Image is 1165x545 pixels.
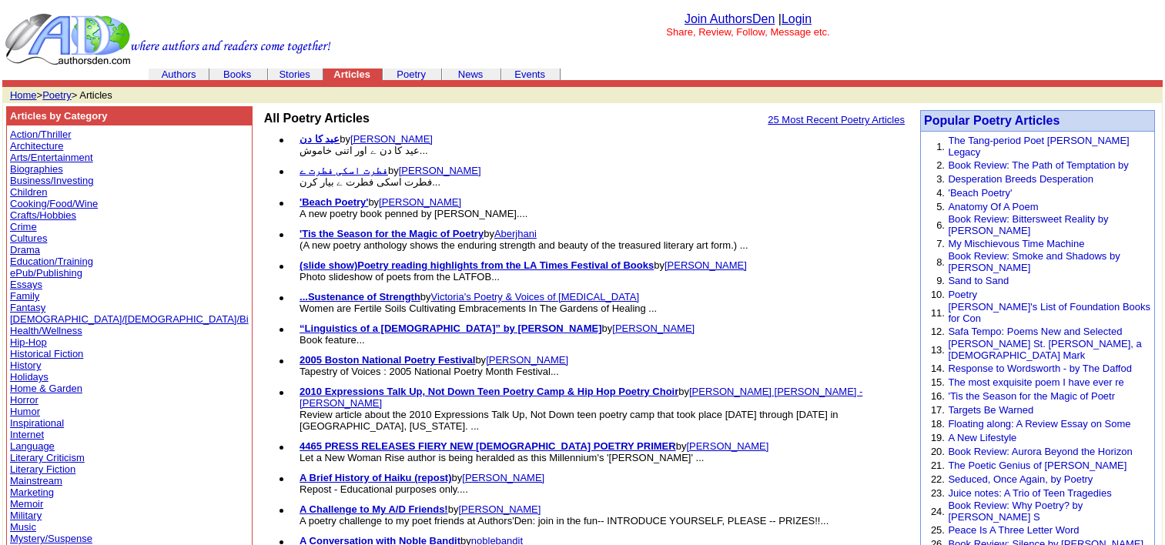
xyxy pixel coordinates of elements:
img: shim.gif [300,156,303,160]
a: Language [10,440,55,452]
font: 4. [936,187,945,199]
a: Drama [10,244,40,256]
img: cleardot.gif [382,74,383,75]
a: [DEMOGRAPHIC_DATA]/[DEMOGRAPHIC_DATA]/Bi [10,313,249,325]
a: Response to Wordsworth - by The Daffod [948,363,1131,374]
font: 13. [931,344,945,356]
a: Popular Poetry Articles [924,114,1060,127]
img: cleardot.gif [560,74,561,75]
a: Mystery/Suspense [10,533,92,544]
a: A New Lifestyle [948,432,1016,443]
a: Children [10,186,47,198]
font: 9. [936,275,945,286]
img: shim.gif [300,346,303,349]
font: by Book feature... [300,323,695,352]
a: Authors [162,69,196,80]
font: 21. [931,460,945,471]
font: 10. [931,289,945,300]
font: Share, Review, Follow, Message etc. [666,26,829,38]
img: shim.gif [300,495,303,499]
a: Hip-Hop [10,336,47,348]
a: 2010 Expressions Talk Up, Not Down Teen Poetry Camp & Hip Hop Poetry Choir [300,386,678,397]
font: 18. [931,418,945,430]
font: by فطرت اسکی فطرت ے بیار کرن... [300,165,481,194]
a: [PERSON_NAME] [350,133,433,145]
font: 7. [936,238,945,249]
img: shim.gif [300,188,303,192]
font: by A poetry challenge to my poet friends at Authors'Den: join in the fun-- INTRODUCE YOURSELF, PL... [300,503,829,533]
font: 25. [931,524,945,536]
font: 1. [936,141,945,152]
a: Poetry [948,289,977,300]
a: Poetry [42,89,72,101]
font: 14. [931,363,945,374]
a: Crime [10,221,37,232]
a: Book Review: Bittersweet Reality by [PERSON_NAME] [948,213,1108,236]
a: 4465 PRESS RELEASES FIERY NEW [DEMOGRAPHIC_DATA] POETRY PRIMER [300,440,676,452]
img: shim.gif [300,377,303,381]
img: shim.gif [300,314,303,318]
a: Book Review: Smoke and Shadows by [PERSON_NAME] [948,250,1120,273]
font: 19. [931,432,945,443]
font: 24. [931,506,945,517]
font: 5. [936,201,945,212]
a: Fantasy [10,302,45,313]
a: Safa Tempo: Poems New and Selected [948,326,1122,337]
a: Books [223,69,251,80]
font: 8. [936,256,945,268]
img: cleardot.gif [1160,82,1161,85]
a: Marketing [10,486,54,498]
a: Internet [10,429,44,440]
font: by Review article about the 2010 Expressions Talk Up, Not Down teen poetry camp that took place [... [300,386,862,438]
font: by Repost - Educational purposes only.... [300,472,544,501]
a: Join AuthorsDen [685,12,775,25]
a: Horror [10,394,38,406]
a: Juice notes: A Trio of Teen Tragedies [948,487,1111,499]
font: > > Articles [10,89,112,101]
a: Peace Is A Three Letter Word [948,524,1079,536]
img: shim.gif [300,527,303,530]
a: Literary Criticism [10,452,85,463]
a: Health/Wellness [10,325,82,336]
a: فطرت اسکی فطرت ے [300,165,388,176]
a: Sand to Sand [948,275,1009,286]
font: 15. [931,376,945,388]
img: shim.gif [300,251,303,255]
font: 16. [931,390,945,402]
img: cleardot.gif [149,74,150,75]
b: Articles [333,69,370,80]
a: Login [782,12,812,25]
a: [PERSON_NAME] [665,259,747,271]
a: [PERSON_NAME] St. [PERSON_NAME], a [DEMOGRAPHIC_DATA] Mark [948,338,1141,361]
font: 17. [931,404,945,416]
a: Essays [10,279,42,290]
a: “Linguistics of a [DEMOGRAPHIC_DATA]” by [PERSON_NAME] [300,323,601,334]
font: 11. [931,307,945,319]
a: [PERSON_NAME] [379,196,461,208]
font: by Let a New Woman Rise author is being heralded as this Millennium's '[PERSON_NAME]' ... [300,440,768,470]
a: Home & Garden [10,383,82,394]
a: Poetry [397,69,426,80]
font: by Photo slideshow of poets from the LATFOB... [300,259,747,289]
font: by (A new poetry anthology shows the enduring strength and beauty of the treasured literary art f... [300,228,748,257]
a: Business/Investing [10,175,93,186]
a: Military [10,510,42,521]
a: Stories [279,69,310,80]
a: News [458,69,484,80]
font: by Women are Fertile Soils Cultivating Embracements In The Gardens of Healing ... [300,291,657,320]
a: My Mischievous Time Machine [948,238,1084,249]
a: 2005 Boston National Poetry Festival [300,354,475,366]
a: Literary Fiction [10,463,75,475]
a: Holidays [10,371,49,383]
img: cleardot.gif [383,74,383,75]
a: Crafts/Hobbies [10,209,76,221]
a: Architecture [10,140,63,152]
a: Action/Thriller [10,129,71,140]
font: 20. [931,446,945,457]
font: | [778,12,812,25]
font: by Tapestry of Voices : 2005 National Poetry Month Festival... [300,354,568,383]
img: cleardot.gif [209,74,209,75]
a: A Brief History of Haiku (repost) [300,472,451,483]
a: History [10,359,41,371]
